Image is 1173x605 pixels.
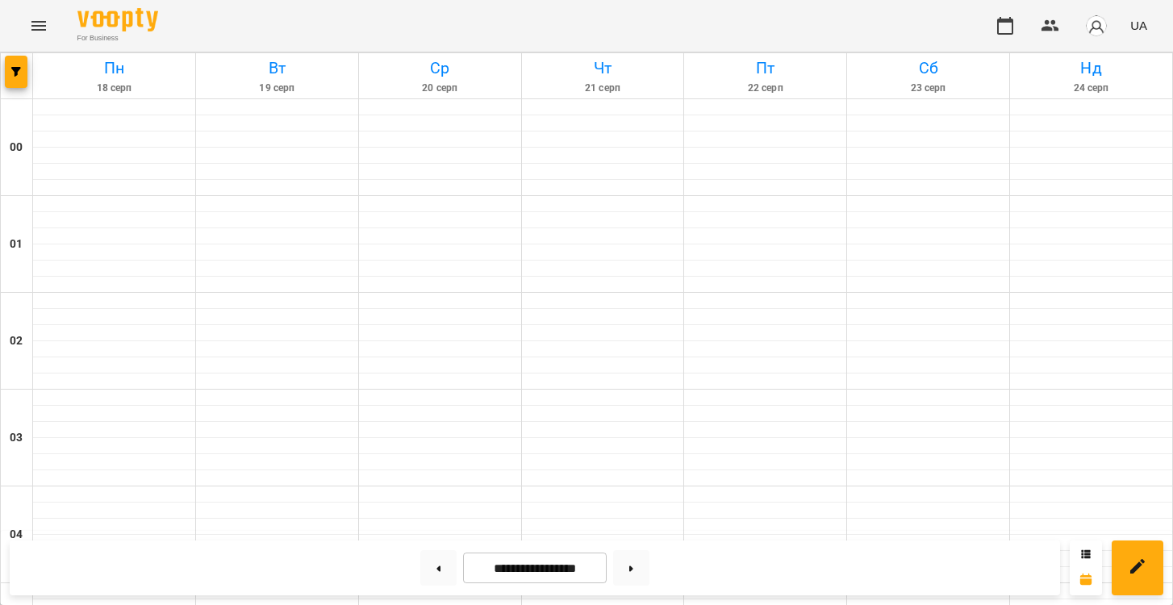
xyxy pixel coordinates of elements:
[524,56,682,81] h6: Чт
[687,56,844,81] h6: Пт
[198,81,356,96] h6: 19 серп
[10,236,23,253] h6: 01
[1085,15,1108,37] img: avatar_s.png
[849,56,1007,81] h6: Сб
[10,526,23,544] h6: 04
[19,6,58,45] button: Menu
[77,8,158,31] img: Voopty Logo
[524,81,682,96] h6: 21 серп
[361,56,519,81] h6: Ср
[1124,10,1154,40] button: UA
[35,81,193,96] h6: 18 серп
[77,33,158,44] span: For Business
[10,332,23,350] h6: 02
[1012,81,1170,96] h6: 24 серп
[687,81,844,96] h6: 22 серп
[198,56,356,81] h6: Вт
[10,429,23,447] h6: 03
[10,139,23,156] h6: 00
[1130,17,1147,34] span: UA
[849,81,1007,96] h6: 23 серп
[35,56,193,81] h6: Пн
[1012,56,1170,81] h6: Нд
[361,81,519,96] h6: 20 серп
